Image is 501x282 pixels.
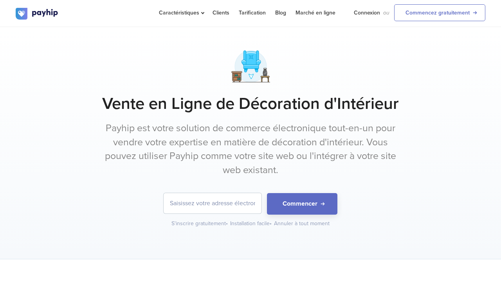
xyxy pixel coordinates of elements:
div: Annuler à tout moment [274,220,330,228]
img: logo.svg [16,8,59,20]
span: • [226,220,228,227]
span: Caractéristiques [159,9,203,16]
a: Commencez gratuitement [394,4,485,21]
span: • [270,220,272,227]
input: Saisissez votre adresse électronique [164,193,261,213]
img: vr-interior-design-nz787wt8w2p7kq5skx0hx.png [231,47,270,86]
div: S'inscrire gratuitement [171,220,229,228]
h1: Vente en Ligne de Décoration d'Intérieur [16,94,485,114]
p: Payhip est votre solution de commerce électronique tout-en-un pour vendre votre expertise en mati... [104,121,397,177]
button: Commencer [267,193,337,215]
div: Installation facile [230,220,272,228]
